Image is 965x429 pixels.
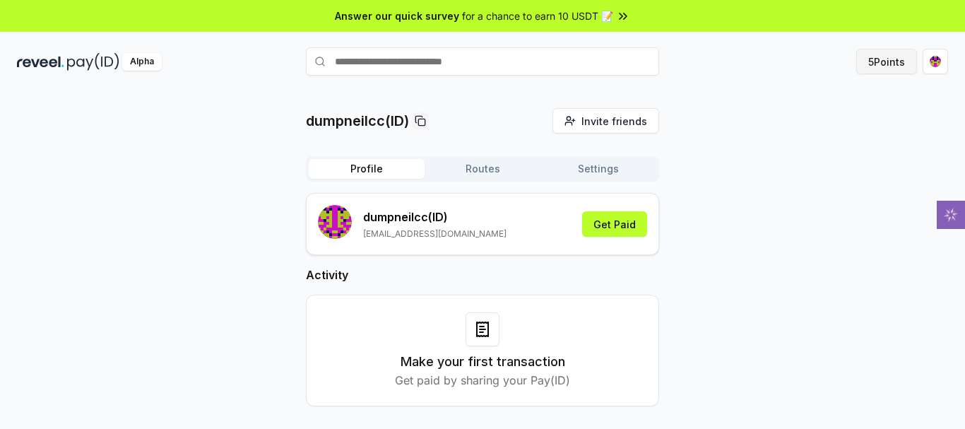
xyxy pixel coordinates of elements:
span: Invite friends [581,114,647,129]
button: Settings [540,159,656,179]
p: dumpneilcc(ID) [306,111,409,131]
span: Answer our quick survey [335,8,459,23]
div: Alpha [122,53,162,71]
h3: Make your first transaction [401,352,565,372]
span: for a chance to earn 10 USDT 📝 [462,8,613,23]
img: reveel_dark [17,53,64,71]
button: Get Paid [582,211,647,237]
p: Get paid by sharing your Pay(ID) [395,372,570,389]
p: dumpneilcc (ID) [363,208,507,225]
button: Profile [309,159,425,179]
button: 5Points [856,49,917,74]
p: [EMAIL_ADDRESS][DOMAIN_NAME] [363,228,507,240]
h2: Activity [306,266,659,283]
button: Routes [425,159,540,179]
img: pay_id [67,53,119,71]
button: Invite friends [552,108,659,134]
